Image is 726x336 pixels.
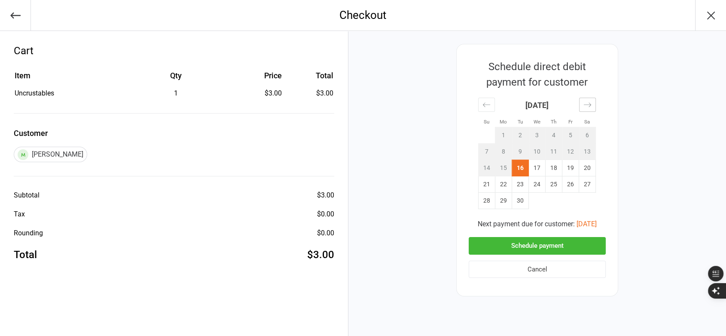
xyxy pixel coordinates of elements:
td: Saturday, September 27, 2025 [579,176,596,193]
div: Rounding [14,228,43,238]
small: We [534,119,540,125]
div: Price [229,70,282,81]
td: Not available. Thursday, September 4, 2025 [546,127,562,144]
div: $0.00 [317,209,334,219]
td: Wednesday, September 17, 2025 [529,160,546,176]
button: Cancel [469,261,606,278]
td: Sunday, September 28, 2025 [479,193,495,209]
td: Not available. Saturday, September 13, 2025 [579,144,596,160]
div: Schedule direct debit payment for customer [469,59,605,90]
div: $3.00 [317,190,334,200]
button: Schedule payment [469,237,606,255]
small: Mo [500,119,507,125]
div: $0.00 [317,228,334,238]
div: Total [14,247,37,262]
td: Not available. Wednesday, September 3, 2025 [529,127,546,144]
td: Not available. Sunday, September 14, 2025 [479,160,495,176]
div: [PERSON_NAME] [14,147,87,162]
strong: [DATE] [525,101,549,110]
td: Not available. Saturday, September 6, 2025 [579,127,596,144]
td: Thursday, September 18, 2025 [546,160,562,176]
td: Not available. Tuesday, September 9, 2025 [512,144,529,160]
td: Sunday, September 21, 2025 [479,176,495,193]
td: Monday, September 22, 2025 [495,176,512,193]
td: Not available. Tuesday, September 2, 2025 [512,127,529,144]
th: Item [15,70,122,87]
td: Not available. Monday, September 1, 2025 [495,127,512,144]
small: Fr [568,119,573,125]
small: Th [551,119,556,125]
th: Total [285,70,333,87]
td: Not available. Monday, September 8, 2025 [495,144,512,160]
td: Not available. Thursday, September 11, 2025 [546,144,562,160]
div: Cart [14,43,334,59]
td: Not available. Sunday, September 7, 2025 [479,144,495,160]
td: Saturday, September 20, 2025 [579,160,596,176]
small: Tu [518,119,523,125]
th: Qty [123,70,229,87]
td: Not available. Friday, September 12, 2025 [562,144,579,160]
td: Thursday, September 25, 2025 [546,176,562,193]
small: Su [484,119,489,125]
div: Move backward to switch to the previous month. [478,98,495,112]
td: Friday, September 26, 2025 [562,176,579,193]
td: Friday, September 19, 2025 [562,160,579,176]
div: $3.00 [307,247,334,262]
div: Next payment due for customer: [469,219,606,229]
label: Customer [14,127,334,139]
td: $3.00 [285,88,333,99]
div: Move forward to switch to the next month. [579,98,596,112]
div: Tax [14,209,25,219]
small: Sa [584,119,590,125]
td: Tuesday, September 23, 2025 [512,176,529,193]
td: Not available. Friday, September 5, 2025 [562,127,579,144]
td: Wednesday, September 24, 2025 [529,176,546,193]
div: Subtotal [14,190,40,200]
div: Calendar [469,90,605,219]
td: Selected. Tuesday, September 16, 2025 [512,160,529,176]
span: Uncrustables [15,89,54,97]
td: Not available. Wednesday, September 10, 2025 [529,144,546,160]
td: Tuesday, September 30, 2025 [512,193,529,209]
button: [DATE] [577,219,597,229]
div: $3.00 [229,88,282,99]
td: Not available. Monday, September 15, 2025 [495,160,512,176]
td: Monday, September 29, 2025 [495,193,512,209]
div: 1 [123,88,229,99]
